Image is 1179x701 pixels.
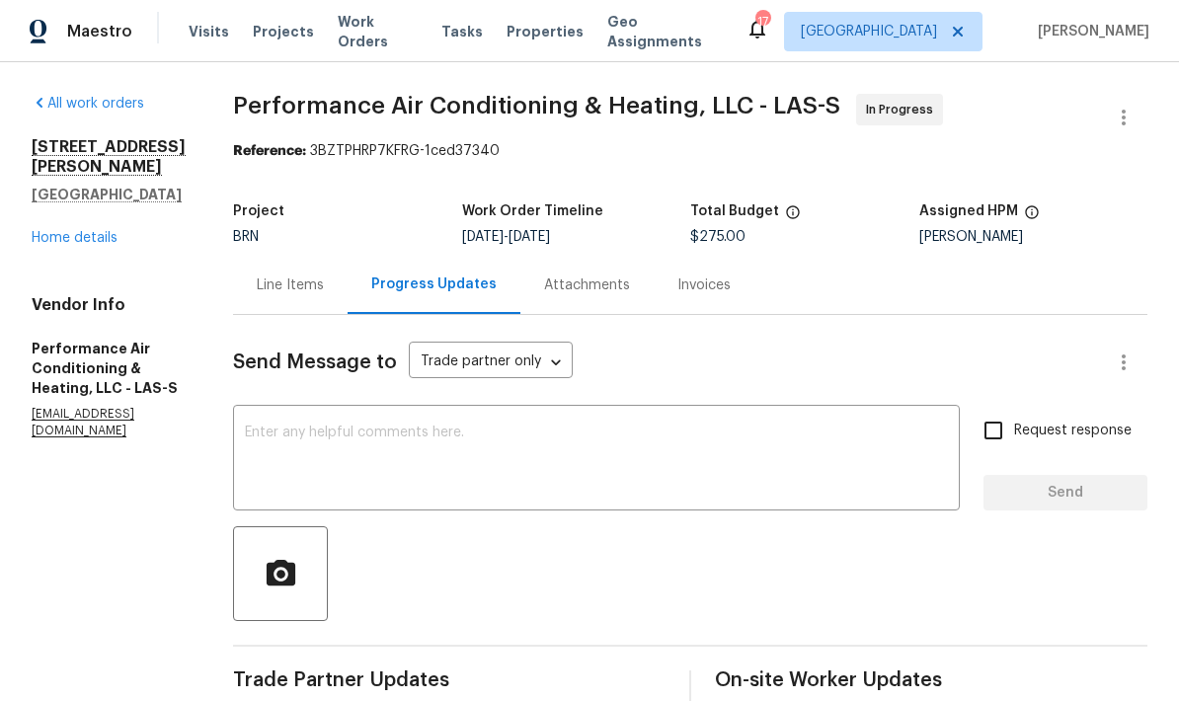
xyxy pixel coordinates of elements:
div: Line Items [257,275,324,295]
span: [GEOGRAPHIC_DATA] [801,22,937,41]
a: All work orders [32,97,144,111]
span: On-site Worker Updates [715,670,1147,690]
div: [PERSON_NAME] [919,230,1148,244]
span: BRN [233,230,259,244]
span: Maestro [67,22,132,41]
span: The hpm assigned to this work order. [1024,204,1040,230]
span: Properties [507,22,584,41]
h5: Assigned HPM [919,204,1018,218]
div: Trade partner only [409,347,573,379]
span: - [462,230,550,244]
span: In Progress [866,100,941,119]
div: 17 [755,12,769,32]
span: Tasks [441,25,483,39]
h5: Work Order Timeline [462,204,603,218]
span: Work Orders [338,12,418,51]
a: Home details [32,231,118,245]
div: 3BZTPHRP7KFRG-1ced37340 [233,141,1147,161]
h5: Total Budget [690,204,779,218]
span: Trade Partner Updates [233,670,666,690]
span: Geo Assignments [607,12,722,51]
span: Request response [1014,421,1132,441]
span: Visits [189,22,229,41]
b: Reference: [233,144,306,158]
span: [DATE] [462,230,504,244]
h4: Vendor Info [32,295,186,315]
span: Projects [253,22,314,41]
div: Attachments [544,275,630,295]
span: Send Message to [233,352,397,372]
div: Invoices [677,275,731,295]
div: Progress Updates [371,274,497,294]
span: The total cost of line items that have been proposed by Opendoor. This sum includes line items th... [785,204,801,230]
h5: Performance Air Conditioning & Heating, LLC - LAS-S [32,339,186,398]
span: [PERSON_NAME] [1030,22,1149,41]
span: [DATE] [509,230,550,244]
h5: Project [233,204,284,218]
span: Performance Air Conditioning & Heating, LLC - LAS-S [233,94,840,117]
span: $275.00 [690,230,746,244]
